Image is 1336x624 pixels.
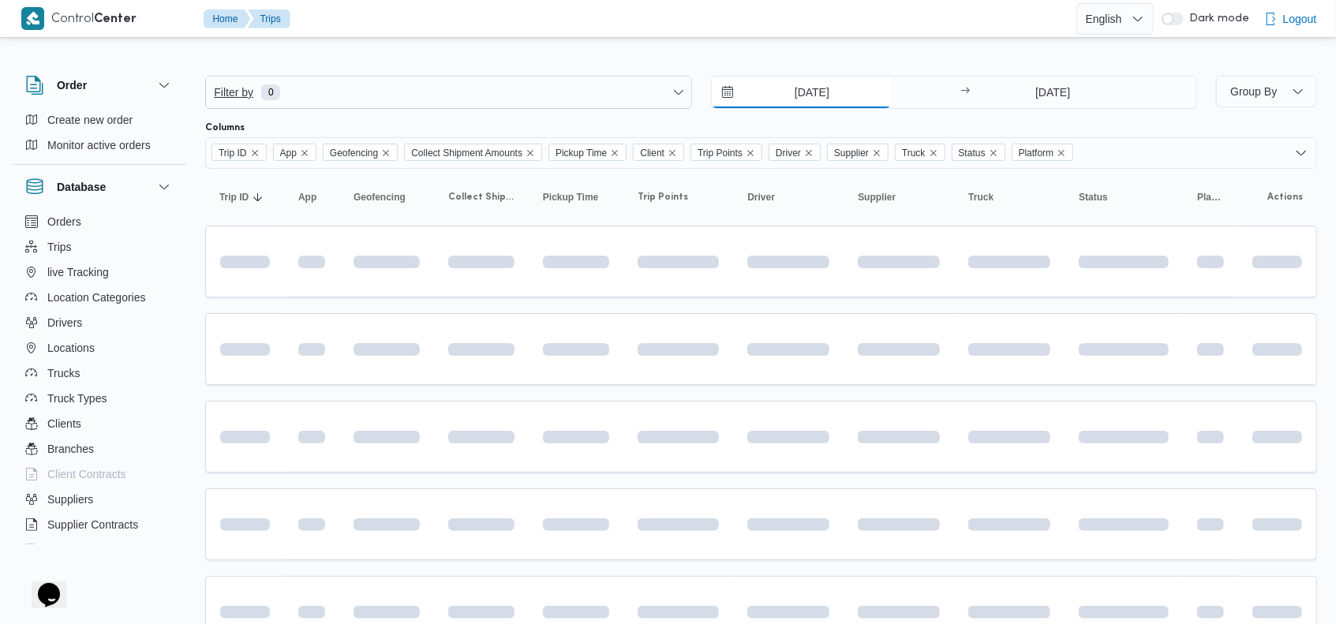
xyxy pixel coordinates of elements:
[962,185,1057,210] button: Truck
[219,191,249,204] span: Trip ID; Sorted in descending order
[1267,191,1303,204] span: Actions
[1019,144,1054,162] span: Platform
[252,191,264,204] svg: Sorted in descending order
[25,76,174,95] button: Order
[206,77,691,108] button: Filter by0 available filters
[248,9,290,28] button: Trips
[989,148,998,158] button: Remove Status from selection in this group
[19,310,180,335] button: Drivers
[19,209,180,234] button: Orders
[19,537,180,562] button: Devices
[19,285,180,310] button: Location Categories
[902,144,926,162] span: Truck
[25,177,174,196] button: Database
[1216,76,1317,107] button: Group By
[741,185,836,210] button: Driver
[19,133,180,158] button: Monitor active orders
[640,144,664,162] span: Client
[47,338,95,357] span: Locations
[280,144,297,162] span: App
[959,144,986,162] span: Status
[19,107,180,133] button: Create new order
[13,209,186,551] div: Database
[1230,85,1277,98] span: Group By
[273,144,316,161] span: App
[21,7,44,30] img: X8yXhbKr1z7QwAAAABJRU5ErkJggg==
[16,561,66,608] iframe: chat widget
[19,335,180,361] button: Locations
[1258,3,1323,35] button: Logout
[929,148,938,158] button: Remove Truck from selection in this group
[19,260,180,285] button: live Tracking
[827,144,889,161] span: Supplier
[960,87,970,98] div: →
[292,185,331,210] button: App
[411,144,522,162] span: Collect Shipment Amounts
[47,515,138,534] span: Supplier Contracts
[347,185,426,210] button: Geofencing
[47,439,94,458] span: Branches
[858,191,896,204] span: Supplier
[1072,185,1175,210] button: Status
[300,148,309,158] button: Remove App from selection in this group
[556,144,607,162] span: Pickup Time
[47,263,109,282] span: live Tracking
[804,148,814,158] button: Remove Driver from selection in this group
[19,436,180,461] button: Branches
[47,136,151,155] span: Monitor active orders
[1057,148,1066,158] button: Remove Platform from selection in this group
[952,144,1005,161] span: Status
[19,361,180,386] button: Trucks
[19,234,180,260] button: Trips
[47,389,107,408] span: Truck Types
[610,148,619,158] button: Remove Pickup Time from selection in this group
[404,144,542,161] span: Collect Shipment Amounts
[746,148,755,158] button: Remove Trip Points from selection in this group
[13,107,186,164] div: Order
[895,144,945,161] span: Truck
[47,110,133,129] span: Create new order
[47,490,93,509] span: Suppliers
[1283,9,1317,28] span: Logout
[19,512,180,537] button: Supplier Contracts
[968,191,994,204] span: Truck
[213,185,276,210] button: Trip IDSorted in descending order
[47,364,80,383] span: Trucks
[834,144,869,162] span: Supplier
[548,144,627,161] span: Pickup Time
[47,465,126,484] span: Client Contracts
[1184,13,1250,25] span: Dark mode
[250,148,260,158] button: Remove Trip ID from selection in this group
[1197,191,1224,204] span: Platform
[712,77,891,108] input: Press the down key to open a popover containing a calendar.
[851,185,946,210] button: Supplier
[747,191,775,204] span: Driver
[1191,185,1230,210] button: Platform
[354,191,406,204] span: Geofencing
[211,144,267,161] span: Trip ID
[19,411,180,436] button: Clients
[698,144,743,162] span: Trip Points
[47,288,146,307] span: Location Categories
[638,191,688,204] span: Trip Points
[57,76,87,95] h3: Order
[543,191,598,204] span: Pickup Time
[1295,147,1308,159] button: Open list of options
[219,144,247,162] span: Trip ID
[204,9,251,28] button: Home
[19,487,180,512] button: Suppliers
[537,185,616,210] button: Pickup Time
[1012,144,1074,161] span: Platform
[47,540,87,559] span: Devices
[690,144,762,161] span: Trip Points
[776,144,801,162] span: Driver
[526,148,535,158] button: Remove Collect Shipment Amounts from selection in this group
[57,177,106,196] h3: Database
[47,313,82,332] span: Drivers
[298,191,316,204] span: App
[261,84,280,100] span: 0 available filters
[47,237,72,256] span: Trips
[633,144,684,161] span: Client
[668,148,677,158] button: Remove Client from selection in this group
